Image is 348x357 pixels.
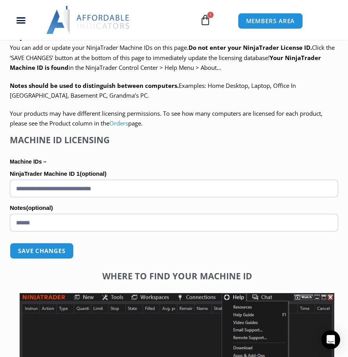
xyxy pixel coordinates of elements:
span: You can add or update your NinjaTrader Machine IDs on this page. [10,44,188,51]
div: Menu Toggle [4,13,38,27]
strong: Machine IDs – [10,158,46,165]
span: (optional) [26,204,53,211]
a: 1 [188,9,223,31]
b: Do not enter your NinjaTrader License ID. [188,44,312,51]
strong: Notes should be used to distinguish between computers. [10,82,179,89]
span: Your products may have different licensing permissions. To see how many computers are licensed fo... [10,109,323,127]
span: 1 [207,12,214,18]
span: (optional) [80,170,106,177]
span: MEMBERS AREA [246,18,295,24]
img: LogoAI | Affordable Indicators – NinjaTrader [46,6,130,34]
span: Examples: Home Desktop, Laptop, Office In [GEOGRAPHIC_DATA], Basement PC, Grandma’s PC. [10,82,296,100]
a: Orders [109,119,128,127]
div: Open Intercom Messenger [321,330,340,349]
label: NinjaTrader Machine ID 1 [10,168,338,180]
label: Notes [10,202,338,214]
a: MEMBERS AREA [238,13,303,29]
button: Save changes [10,243,74,259]
h4: Where to find your Machine ID [20,271,334,281]
span: Click the ‘SAVE CHANGES’ button at the bottom of this page to immediately update the licensing da... [10,44,335,71]
h4: Machine ID Licensing [10,135,338,145]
